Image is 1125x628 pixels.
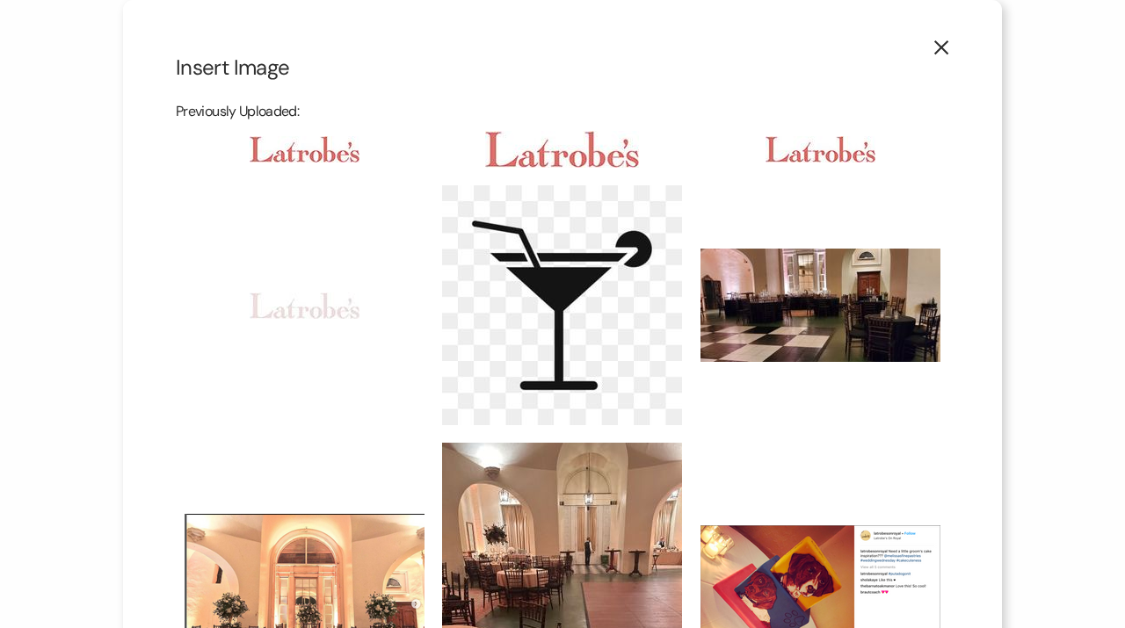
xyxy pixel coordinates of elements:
[766,136,875,162] img: Latrobe's Berry.jpg
[250,136,359,162] img: Latrobe's Berry.jpg
[700,249,940,362] img: Black Linen 3X3 BW Dance Floor.jpg
[176,100,949,123] p: Previously Uploaded:
[176,53,949,83] h2: Insert Image
[442,185,682,425] img: Vector Cocktail Icon, Cocktail Icons, Alcohol, Beverage PNG and Vector with Transparent Backgroun...
[485,131,639,168] img: Latrobe's Berry 175.jpg
[250,292,359,319] img: Latrobe's Petal.jpg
